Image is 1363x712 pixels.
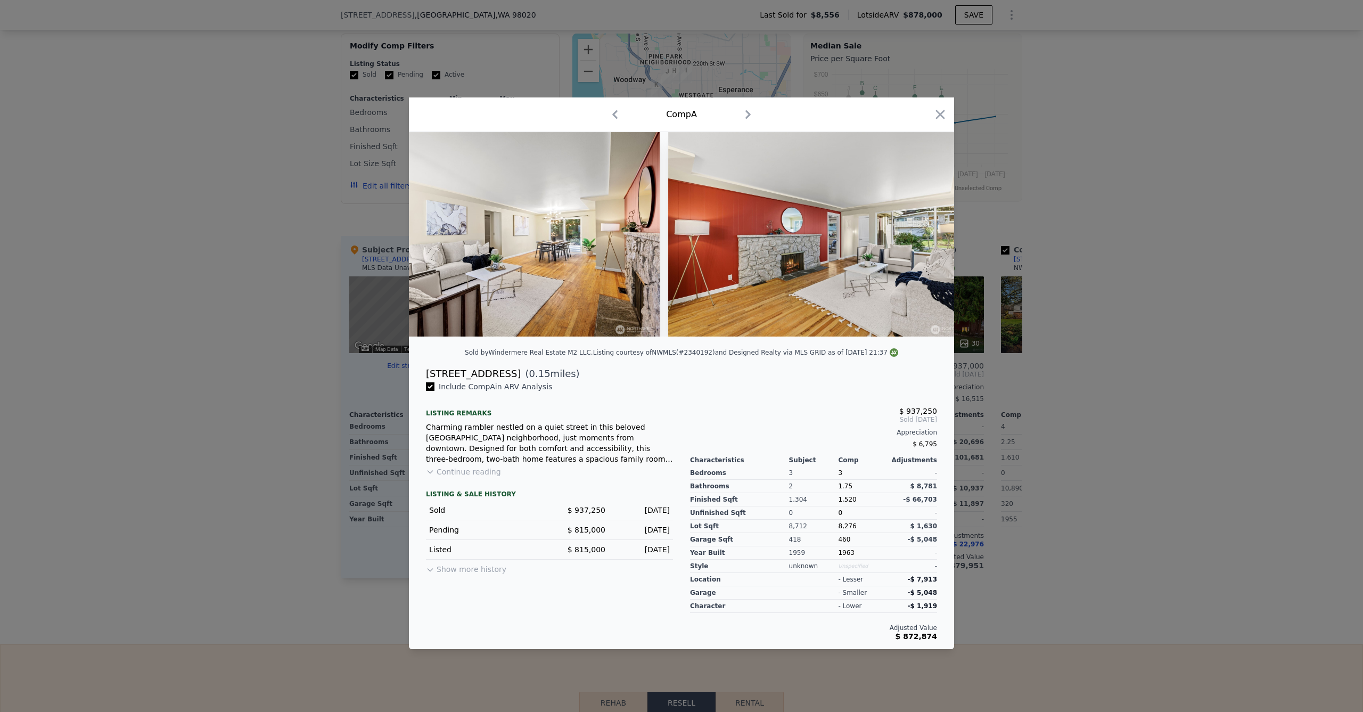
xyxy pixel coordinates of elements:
div: 1963 [838,546,888,560]
div: - lesser [838,575,863,584]
div: [STREET_ADDRESS] [426,366,521,381]
div: 2 [789,480,839,493]
button: Continue reading [426,467,501,477]
img: Property Img [668,132,975,337]
div: 1959 [789,546,839,560]
span: -$ 5,048 [908,536,937,543]
div: Charming rambler nestled on a quiet street in this beloved [GEOGRAPHIC_DATA] neighborhood, just m... [426,422,673,464]
div: Lot Sqft [690,520,789,533]
div: - lower [838,602,861,610]
span: $ 937,250 [899,407,937,415]
img: NWMLS Logo [890,348,898,357]
span: Include Comp A in ARV Analysis [434,382,556,391]
div: Year Built [690,546,789,560]
span: $ 6,795 [913,440,937,448]
span: 8,276 [838,522,856,530]
div: 418 [789,533,839,546]
div: Comp A [666,108,697,121]
span: ( miles) [521,366,579,381]
span: -$ 7,913 [908,576,937,583]
div: Adjusted Value [690,624,937,632]
div: 8,712 [789,520,839,533]
div: Sold by Windermere Real Estate M2 LLC . [465,349,593,356]
div: Listing courtesy of NWMLS (#2340192) and Designed Realty via MLS GRID as of [DATE] 21:37 [593,349,898,356]
div: Bathrooms [690,480,789,493]
div: 3 [789,467,839,480]
div: - [888,467,937,480]
span: -$ 1,919 [908,602,937,610]
div: Pending [429,525,541,535]
span: 0.15 [529,368,551,379]
div: - [888,560,937,573]
div: Appreciation [690,428,937,437]
div: - [888,506,937,520]
div: Sold [429,505,541,515]
span: $ 815,000 [568,526,605,534]
div: Bedrooms [690,467,789,480]
div: unknown [789,560,839,573]
span: -$ 66,703 [903,496,937,503]
div: Listed [429,544,541,555]
span: 1,520 [838,496,856,503]
div: Finished Sqft [690,493,789,506]
div: 1.75 [838,480,888,493]
span: $ 815,000 [568,545,605,554]
span: $ 872,874 [896,632,937,641]
div: 0 [789,506,839,520]
div: Listing remarks [426,400,673,418]
span: $ 937,250 [568,506,605,514]
div: Subject [789,456,839,464]
div: Adjustments [888,456,937,464]
span: Sold [DATE] [690,415,937,424]
div: LISTING & SALE HISTORY [426,490,673,501]
div: - [888,546,937,560]
span: 3 [838,469,842,477]
div: [DATE] [614,525,670,535]
div: garage [690,586,789,600]
div: Style [690,560,789,573]
span: $ 1,630 [910,522,937,530]
div: [DATE] [614,505,670,515]
div: Unspecified [838,560,888,573]
div: - smaller [838,588,867,597]
div: 1,304 [789,493,839,506]
div: Comp [838,456,888,464]
div: Garage Sqft [690,533,789,546]
span: $ 8,781 [910,482,937,490]
span: -$ 5,048 [908,589,937,596]
button: Show more history [426,560,506,575]
span: 460 [838,536,850,543]
div: Unfinished Sqft [690,506,789,520]
div: location [690,573,789,586]
img: Property Img [353,132,660,337]
div: character [690,600,789,613]
div: [DATE] [614,544,670,555]
span: 0 [838,509,842,517]
div: Characteristics [690,456,789,464]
